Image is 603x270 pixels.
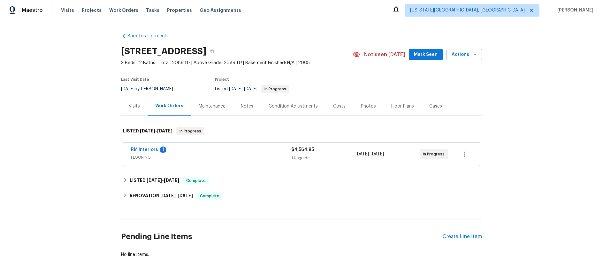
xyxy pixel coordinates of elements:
[229,87,257,91] span: -
[184,177,208,184] span: Complete
[391,103,414,109] div: Floor Plans
[147,178,179,183] span: -
[333,103,346,109] div: Costs
[123,127,172,135] h6: LISTED
[155,103,183,109] div: Work Orders
[199,103,225,109] div: Maintenance
[409,49,443,61] button: Mark Seen
[229,87,242,91] span: [DATE]
[121,78,149,81] span: Last Visit Date
[121,33,182,39] a: Back to all projects
[140,129,155,133] span: [DATE]
[160,193,193,198] span: -
[121,222,443,251] h2: Pending Line Items
[197,193,222,199] span: Complete
[241,103,253,109] div: Notes
[206,46,218,57] button: Copy Address
[414,51,438,59] span: Mark Seen
[140,129,172,133] span: -
[147,178,162,183] span: [DATE]
[361,103,376,109] div: Photos
[215,78,229,81] span: Project
[429,103,442,109] div: Cases
[131,147,158,152] a: RM Interiors
[109,7,138,13] span: Work Orders
[364,51,405,58] span: Not seen [DATE]
[157,129,172,133] span: [DATE]
[452,51,477,59] span: Actions
[121,48,206,55] h2: [STREET_ADDRESS]
[423,151,447,157] span: In Progress
[355,152,369,156] span: [DATE]
[447,49,482,61] button: Actions
[121,85,181,93] div: by [PERSON_NAME]
[443,234,482,240] div: Create Line Item
[177,128,204,134] span: In Progress
[215,87,289,91] span: Listed
[22,7,43,13] span: Maestro
[167,7,192,13] span: Properties
[121,121,482,141] div: LISTED [DATE]-[DATE]In Progress
[121,188,482,204] div: RENOVATION [DATE]-[DATE]Complete
[82,7,102,13] span: Projects
[130,192,193,200] h6: RENOVATION
[200,7,241,13] span: Geo Assignments
[61,7,74,13] span: Visits
[355,151,384,157] span: -
[146,8,159,12] span: Tasks
[291,147,314,152] span: $4,564.85
[244,87,257,91] span: [DATE]
[164,178,179,183] span: [DATE]
[370,152,384,156] span: [DATE]
[131,154,291,161] span: FLOORING
[262,87,289,91] span: In Progress
[129,103,140,109] div: Visits
[121,87,134,91] span: [DATE]
[410,7,525,13] span: [US_STATE][GEOGRAPHIC_DATA], [GEOGRAPHIC_DATA]
[121,173,482,188] div: LISTED [DATE]-[DATE]Complete
[121,60,353,66] span: 3 Beds | 2 Baths | Total: 2089 ft² | Above Grade: 2089 ft² | Basement Finished: N/A | 2005
[269,103,318,109] div: Condition Adjustments
[178,193,193,198] span: [DATE]
[160,193,176,198] span: [DATE]
[160,146,166,153] div: 1
[130,177,179,184] h6: LISTED
[121,251,482,258] div: No line items.
[291,155,355,161] div: 1 Upgrade
[555,7,593,13] span: [PERSON_NAME]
